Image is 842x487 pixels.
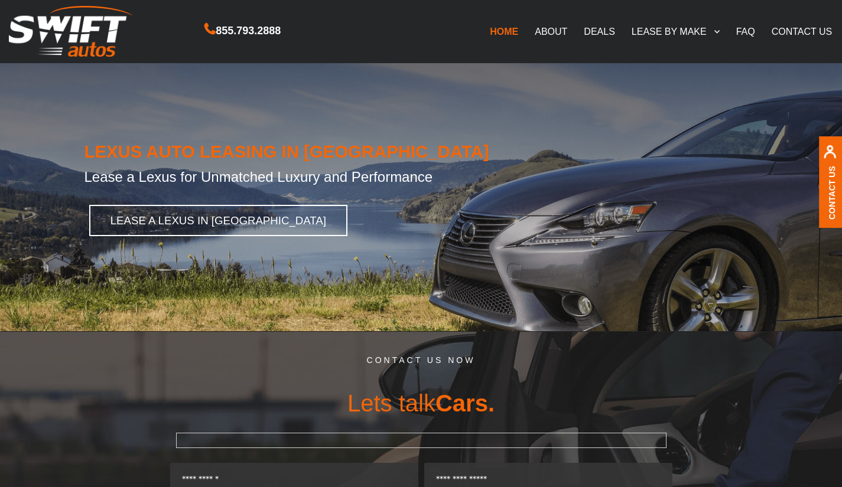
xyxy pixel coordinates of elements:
a: FAQ [728,19,763,44]
a: DEALS [576,19,623,44]
a: ABOUT [526,19,576,44]
a: HOME [482,19,526,44]
h3: Lets talk [8,374,834,433]
img: contact us, iconuser [823,145,837,165]
span: 855.793.2888 [216,22,281,40]
a: CONTACT US [763,19,841,44]
img: Swift Autos [9,6,133,57]
span: Cars. [435,390,495,416]
a: Contact Us [827,166,837,220]
h2: Lease a Lexus for Unmatched Luxury and Performance [84,161,758,186]
h1: LEXUS AUTO LEASING IN [GEOGRAPHIC_DATA] [84,142,758,161]
a: LEASE A LEXUS IN [GEOGRAPHIC_DATA] [89,205,348,236]
a: LEASE BY MAKE [623,19,728,44]
h5: CONTACT US NOW [8,356,834,373]
a: 855.793.2888 [204,26,281,36]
